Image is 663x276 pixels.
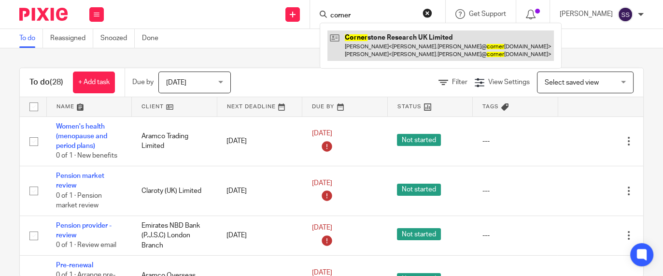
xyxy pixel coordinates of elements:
span: (28) [50,78,63,86]
input: Search [329,12,416,20]
button: Clear [423,8,432,18]
a: Reassigned [50,29,93,48]
span: 0 of 1 · Review email [56,242,116,249]
p: Due by [132,77,154,87]
span: [DATE] [312,224,332,231]
a: Pension provider - review [56,222,112,239]
span: 0 of 1 · New benefits [56,153,117,160]
span: Get Support [469,11,506,17]
h1: To do [29,77,63,87]
span: Not started [397,134,441,146]
span: [DATE] [312,269,332,276]
span: View Settings [488,79,530,86]
td: Aramco Trading Limited [132,116,217,166]
div: --- [482,136,549,146]
a: Done [142,29,166,48]
img: Pixie [19,8,68,21]
a: Pension market review [56,173,104,189]
a: Women's health (menopause and period plans) [56,123,107,150]
img: svg%3E [618,7,633,22]
p: [PERSON_NAME] [560,9,613,19]
span: 0 of 1 · Pension market review [56,192,102,209]
div: --- [482,231,549,240]
span: Filter [452,79,467,86]
td: [DATE] [217,166,302,216]
span: Select saved view [545,79,599,86]
div: --- [482,186,549,196]
a: + Add task [73,72,115,93]
span: [DATE] [312,130,332,137]
td: [DATE] [217,116,302,166]
span: [DATE] [312,180,332,187]
span: Not started [397,184,441,196]
td: Claroty (UK) Limited [132,166,217,216]
td: [DATE] [217,216,302,255]
span: [DATE] [166,79,186,86]
span: Not started [397,228,441,240]
a: To do [19,29,43,48]
a: Snoozed [100,29,135,48]
span: Tags [482,104,499,109]
td: Emirates NBD Bank (P.J.S.C) London Branch [132,216,217,255]
a: Pre-renewal [56,262,93,269]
